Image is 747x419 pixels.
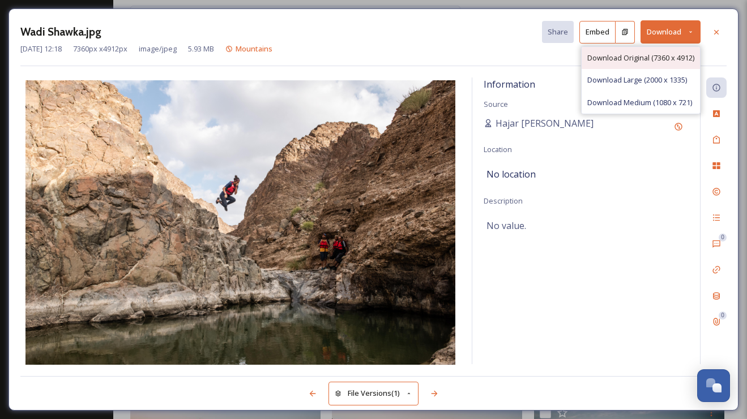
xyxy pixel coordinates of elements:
span: image/jpeg [139,44,177,54]
span: Description [484,196,523,206]
span: Download Large (2000 x 1335) [587,75,687,85]
button: Open Chat [697,369,730,402]
button: Share [542,21,574,43]
span: [DATE] 12:18 [20,44,62,54]
div: 0 [719,234,727,241]
button: File Versions(1) [328,382,419,405]
span: 7360 px x 4912 px [73,44,127,54]
span: Download Original (7360 x 4912) [587,53,694,63]
button: Download [641,20,701,44]
span: Location [484,144,512,154]
span: Hajar [PERSON_NAME] [496,116,594,130]
img: 5112235B-FCB1-41BD-853D29ABF53B9D25.jpg [20,80,460,367]
span: Mountains [236,44,272,54]
span: Download Medium (1080 x 721) [587,97,692,108]
span: Information [484,78,535,90]
span: No location [486,167,536,181]
button: Embed [579,21,616,44]
span: 5.93 MB [188,44,214,54]
h3: Wadi Shawka.jpg [20,24,101,40]
span: No value. [486,219,526,232]
span: Source [484,99,508,109]
div: 0 [719,312,727,319]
